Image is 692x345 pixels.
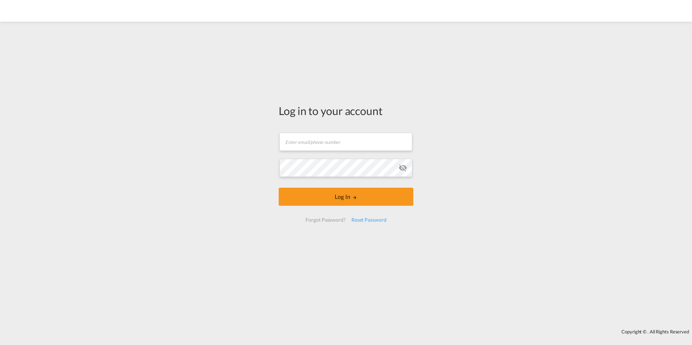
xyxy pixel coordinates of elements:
md-icon: icon-eye-off [398,163,407,172]
div: Reset Password [349,213,389,226]
div: Log in to your account [279,103,413,118]
button: LOGIN [279,188,413,206]
input: Enter email/phone number [279,133,412,151]
div: Forgot Password? [303,213,348,226]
